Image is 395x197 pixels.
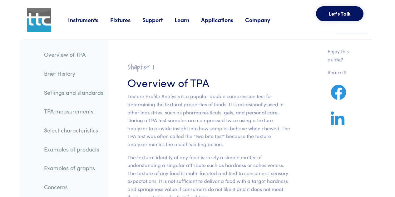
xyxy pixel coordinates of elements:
a: Support [142,16,175,24]
h3: Overview of TPA [127,74,290,90]
a: TPA measurements [39,104,108,118]
a: Concerns [39,180,108,194]
a: Brief History [39,66,108,81]
a: Company [245,16,282,24]
img: ttc_logo_1x1_v1.0.png [27,8,51,32]
a: Learn [175,16,201,24]
a: Overview of TPA [39,47,108,62]
a: Select characteristics [39,123,108,137]
a: Settings and standards [39,85,108,100]
p: Texture Profile Analysis is a popular double compression test for determining the textural proper... [127,92,290,148]
p: Enjoy this guide? [328,47,357,63]
p: Share it! [328,68,357,76]
a: Applications [201,16,245,24]
a: Examples of graphs [39,161,108,175]
button: Let's Talk [316,6,363,21]
a: Instruments [68,16,110,24]
h2: Chapter I [127,62,290,72]
a: Share on LinkedIn [328,119,348,127]
a: Fixtures [110,16,142,24]
a: Examples of products [39,142,108,156]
